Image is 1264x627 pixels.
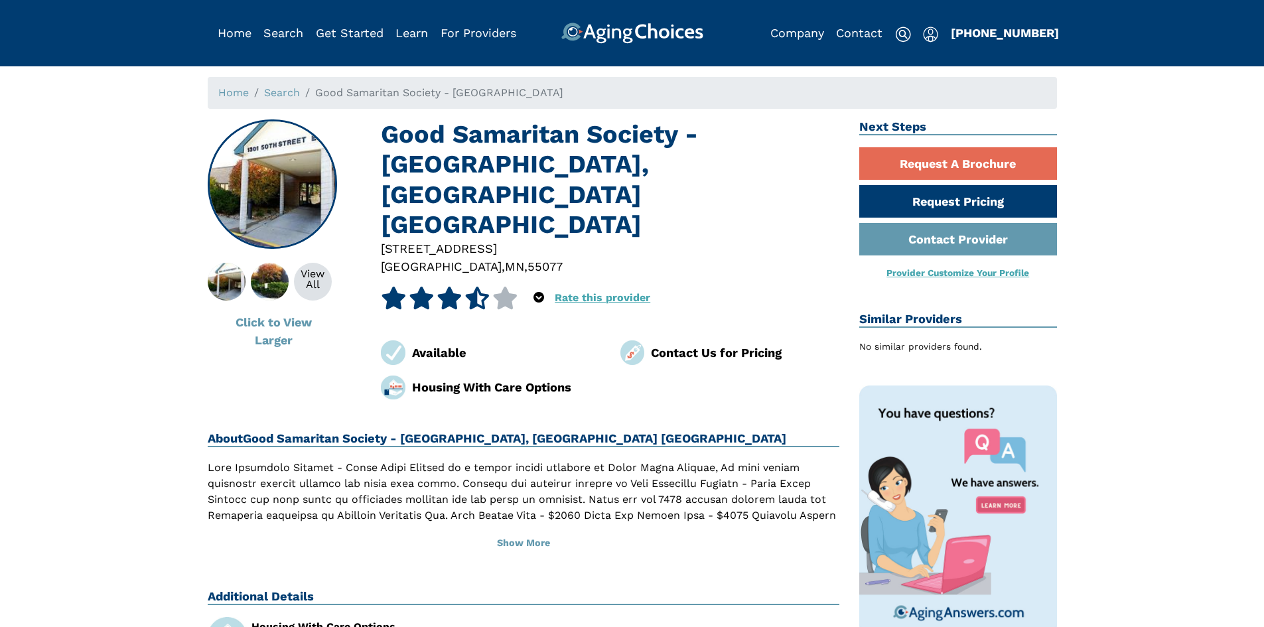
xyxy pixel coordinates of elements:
[264,86,300,99] a: Search
[218,26,251,40] a: Home
[651,344,839,362] div: Contact Us for Pricing
[923,27,938,42] img: user-icon.svg
[412,344,600,362] div: Available
[505,259,524,273] span: MN
[859,185,1057,218] a: Request Pricing
[886,267,1029,278] a: Provider Customize Your Profile
[381,259,502,273] span: [GEOGRAPHIC_DATA]
[836,26,882,40] a: Contact
[895,27,911,42] img: search-icon.svg
[533,287,544,309] div: Popover trigger
[524,259,527,273] span: ,
[923,23,938,44] div: Popover trigger
[208,589,840,605] h2: Additional Details
[859,119,1057,135] h2: Next Steps
[208,431,840,447] h2: About Good Samaritan Society - [GEOGRAPHIC_DATA], [GEOGRAPHIC_DATA] [GEOGRAPHIC_DATA]
[395,26,428,40] a: Learn
[381,240,839,257] div: [STREET_ADDRESS]
[859,223,1057,255] a: Contact Provider
[208,306,340,356] button: Click to View Larger
[859,340,1057,354] div: No similar providers found.
[208,529,840,558] button: Show More
[218,86,249,99] a: Home
[208,77,1057,109] nav: breadcrumb
[527,257,563,275] div: 55077
[381,119,839,240] h1: Good Samaritan Society - [GEOGRAPHIC_DATA], [GEOGRAPHIC_DATA] [GEOGRAPHIC_DATA]
[294,269,332,290] div: View All
[236,263,303,301] img: About Good Samaritan Society - Inver Grove Heights, Inver Grove Heights MN
[951,26,1059,40] a: [PHONE_NUMBER]
[208,121,336,248] img: Good Samaritan Society - Inver Grove Heights, Inver Grove Heights MN
[561,23,703,44] img: AgingChoices
[770,26,824,40] a: Company
[315,86,563,99] span: Good Samaritan Society - [GEOGRAPHIC_DATA]
[502,259,505,273] span: ,
[263,26,303,40] a: Search
[859,312,1057,328] h2: Similar Providers
[441,26,516,40] a: For Providers
[859,147,1057,180] a: Request A Brochure
[412,378,600,396] div: Housing With Care Options
[316,26,384,40] a: Get Started
[193,263,260,301] img: Good Samaritan Society - Inver Grove Heights, Inver Grove Heights MN
[555,291,650,304] a: Rate this provider
[263,23,303,44] div: Popover trigger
